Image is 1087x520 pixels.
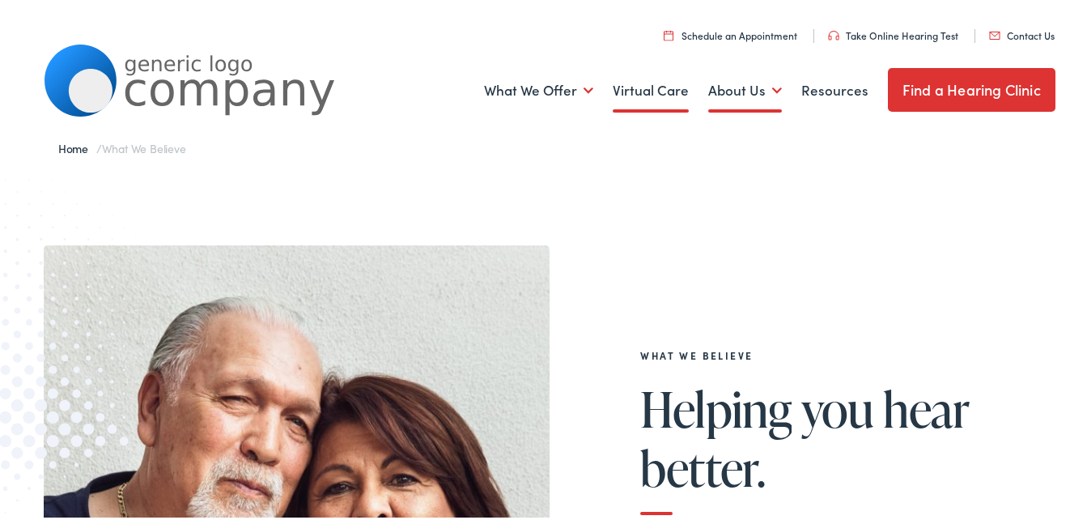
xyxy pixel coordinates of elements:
[708,58,782,117] a: About Us
[883,379,970,433] span: hear
[828,25,958,39] a: Take Online Hearing Test
[801,58,868,117] a: Resources
[640,438,765,492] span: better.
[828,28,839,37] img: utility icon
[989,25,1055,39] a: Contact Us
[640,347,1029,358] h2: What We Believe
[664,27,673,37] img: utility icon
[989,28,1000,36] img: utility icon
[801,379,874,433] span: you
[613,58,689,117] a: Virtual Care
[484,58,593,117] a: What We Offer
[664,25,797,39] a: Schedule an Appointment
[640,379,792,433] span: Helping
[888,65,1055,109] a: Find a Hearing Clinic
